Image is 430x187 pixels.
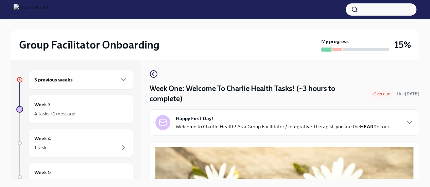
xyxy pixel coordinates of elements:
h6: Week 3 [34,101,51,108]
p: Welcome to Charlie Health! As a Group Facilitator / Integrative Therapist, you are the of our... [176,123,393,130]
strong: My progress [321,38,349,45]
span: Overdue [369,91,394,96]
a: Week 34 tasks • 1 message [16,95,133,124]
strong: Happy First Day! [176,115,213,122]
h3: 15% [395,39,411,51]
img: CharlieHealth [14,4,50,15]
div: 1 task [34,144,46,151]
h6: Week 4 [34,135,51,142]
a: Week 41 task [16,129,133,157]
div: 1 task [34,178,46,185]
span: August 4th, 2025 10:00 [397,91,419,97]
strong: [DATE] [405,91,419,96]
h6: Week 5 [34,169,51,176]
h2: Group Facilitator Onboarding [19,38,159,52]
strong: HEART [360,124,377,130]
div: 3 previous weeks [29,70,133,90]
div: 4 tasks • 1 message [34,110,75,117]
h6: 3 previous weeks [34,76,73,83]
span: Due [397,91,419,96]
h4: Week One: Welcome To Charlie Health Tasks! (~3 hours to complete) [150,83,366,104]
